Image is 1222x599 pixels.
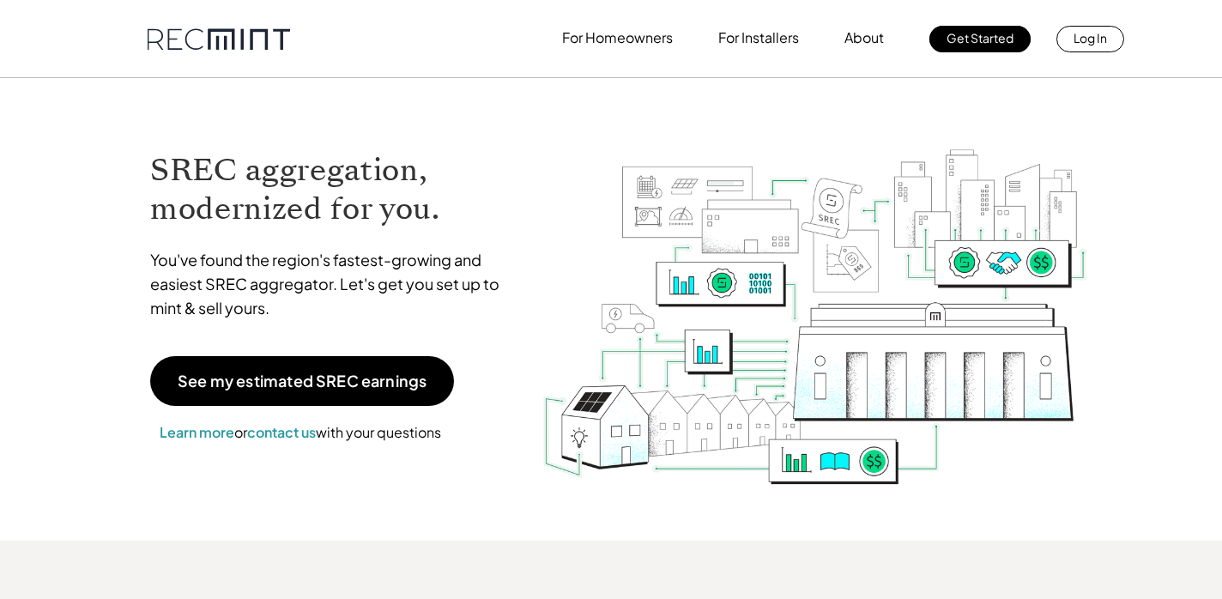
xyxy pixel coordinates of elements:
[178,373,426,389] p: See my estimated SREC earnings
[160,423,234,441] a: Learn more
[718,26,799,50] p: For Installers
[1074,26,1107,50] p: Log In
[150,356,454,406] a: See my estimated SREC earnings
[150,421,451,444] p: or with your questions
[947,26,1013,50] p: Get Started
[562,26,673,50] p: For Homeowners
[150,248,516,320] p: You've found the region's fastest-growing and easiest SREC aggregator. Let's get you set up to mi...
[247,423,316,441] a: contact us
[150,151,516,228] h1: SREC aggregation, modernized for you.
[541,104,1089,489] img: RECmint value cycle
[929,26,1031,52] a: Get Started
[844,26,884,50] p: About
[1056,26,1124,52] a: Log In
